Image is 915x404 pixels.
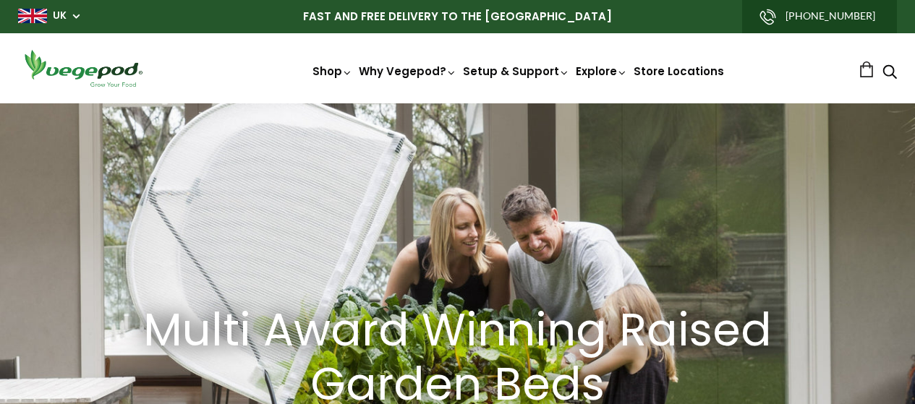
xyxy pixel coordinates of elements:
a: UK [53,9,67,23]
a: Store Locations [634,64,724,79]
a: Why Vegepod? [359,64,457,79]
a: Shop [312,64,353,79]
img: Vegepod [18,48,148,89]
img: gb_large.png [18,9,47,23]
a: Setup & Support [463,64,570,79]
a: Explore [576,64,628,79]
a: Search [882,66,897,81]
